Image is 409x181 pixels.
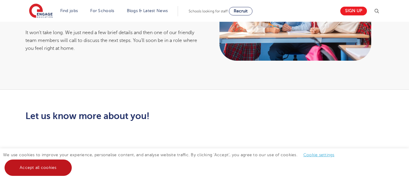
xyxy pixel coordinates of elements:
a: Find jobs [60,8,78,13]
span: We use cookies to improve your experience, personalise content, and analyse website traffic. By c... [3,153,341,170]
div: It won’t take long. We just need a few brief details and then one of our friendly team members wi... [25,29,199,53]
a: Recruit [229,7,252,15]
a: Blogs & Latest News [127,8,168,13]
a: Sign up [340,7,367,15]
h2: Let us know more about you! [25,111,261,121]
span: Recruit [234,9,248,13]
img: Engage Education [29,4,53,19]
a: Cookie settings [303,153,335,157]
span: Schools looking for staff [189,9,228,13]
a: For Schools [90,8,114,13]
a: Accept all cookies [5,160,72,176]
